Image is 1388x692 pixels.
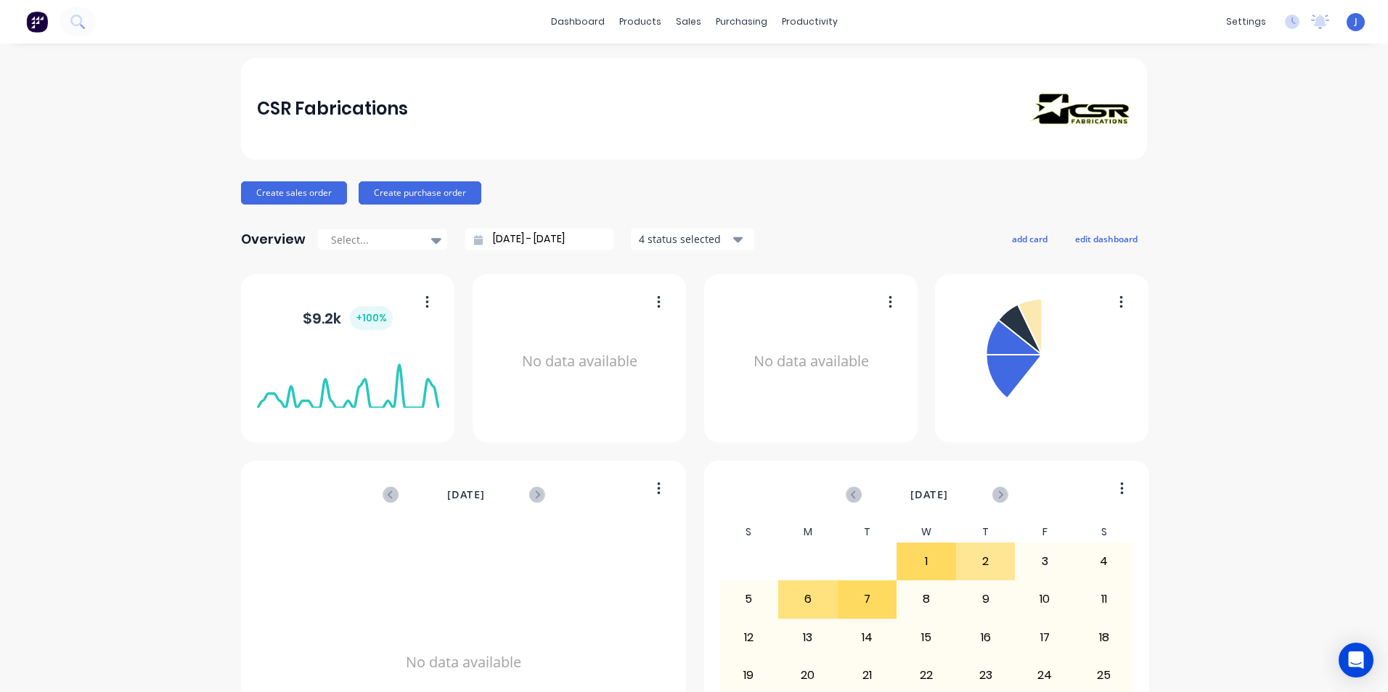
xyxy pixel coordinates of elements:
[241,181,347,205] button: Create sales order
[1075,543,1133,580] div: 4
[1219,11,1273,33] div: settings
[719,522,779,543] div: S
[1029,93,1131,124] img: CSR Fabrications
[447,487,485,503] span: [DATE]
[897,543,955,580] div: 1
[838,619,897,656] div: 14
[639,231,730,247] div: 4 status selected
[612,11,669,33] div: products
[1075,581,1133,617] div: 11
[897,619,955,656] div: 15
[720,581,778,617] div: 5
[838,581,897,617] div: 7
[241,225,306,254] div: Overview
[544,11,612,33] a: dashboard
[957,543,1015,580] div: 2
[778,522,838,543] div: M
[631,228,754,250] button: 4 status selected
[897,581,955,617] div: 8
[1016,543,1074,580] div: 3
[1003,229,1057,248] button: add card
[489,293,671,430] div: No data available
[897,522,956,543] div: W
[1075,619,1133,656] div: 18
[1015,522,1074,543] div: F
[779,581,837,617] div: 6
[910,487,948,503] span: [DATE]
[1355,15,1358,28] span: J
[1016,581,1074,617] div: 10
[779,619,837,656] div: 13
[1339,643,1373,677] div: Open Intercom Messenger
[669,11,709,33] div: sales
[720,619,778,656] div: 12
[1016,619,1074,656] div: 17
[1074,522,1134,543] div: S
[957,581,1015,617] div: 9
[956,522,1016,543] div: T
[350,306,393,330] div: + 100 %
[359,181,481,205] button: Create purchase order
[957,619,1015,656] div: 16
[1066,229,1147,248] button: edit dashboard
[257,94,408,123] div: CSR Fabrications
[775,11,845,33] div: productivity
[303,306,393,330] div: $ 9.2k
[709,11,775,33] div: purchasing
[838,522,897,543] div: T
[26,11,48,33] img: Factory
[720,293,902,430] div: No data available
